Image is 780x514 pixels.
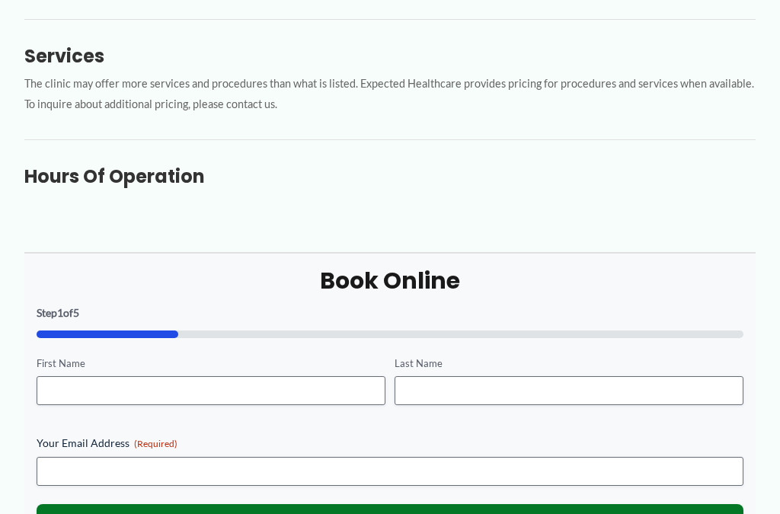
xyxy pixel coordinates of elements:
[395,356,743,371] label: Last Name
[24,164,756,188] h3: Hours of Operation
[24,44,756,68] h3: Services
[57,306,63,319] span: 1
[73,306,79,319] span: 5
[134,438,177,449] span: (Required)
[37,266,743,295] h2: Book Online
[37,308,743,318] p: Step of
[37,356,385,371] label: First Name
[37,436,743,451] label: Your Email Address
[24,74,756,115] p: The clinic may offer more services and procedures than what is listed. Expected Healthcare provid...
